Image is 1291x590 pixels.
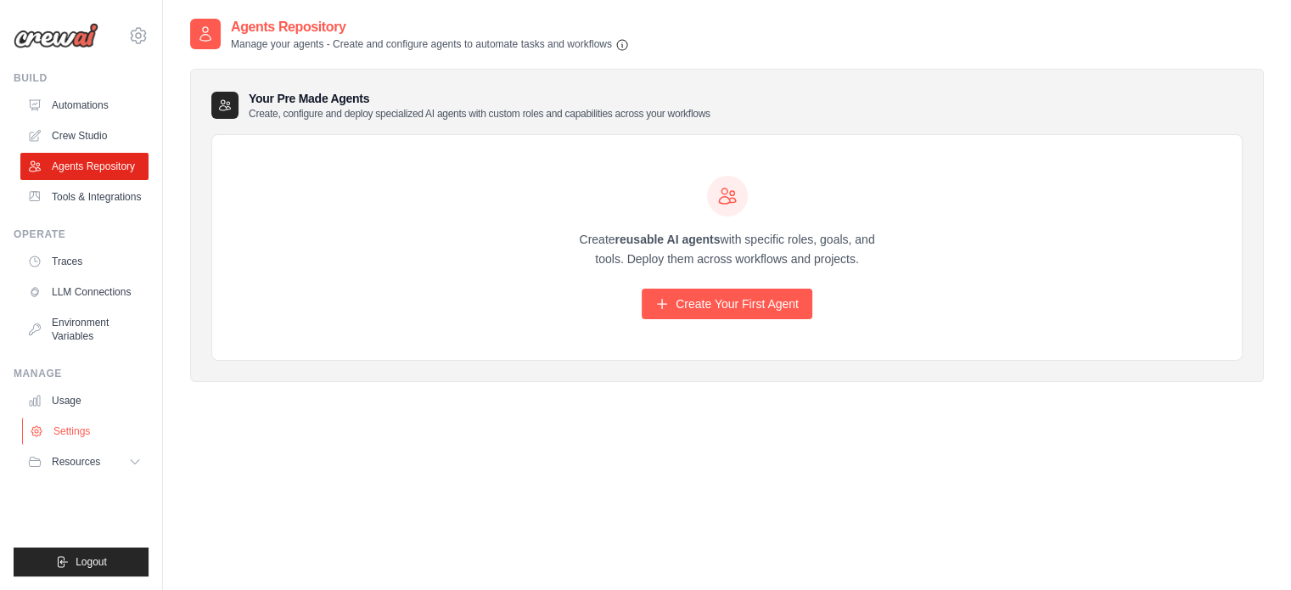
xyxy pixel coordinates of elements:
a: Tools & Integrations [20,183,149,211]
h2: Agents Repository [231,17,629,37]
a: Create Your First Agent [642,289,812,319]
p: Manage your agents - Create and configure agents to automate tasks and workflows [231,37,629,52]
a: Agents Repository [20,153,149,180]
a: Traces [20,248,149,275]
a: Automations [20,92,149,119]
a: Settings [22,418,150,445]
div: Manage [14,367,149,380]
strong: reusable AI agents [615,233,720,246]
div: Operate [14,228,149,241]
span: Resources [52,455,100,469]
a: Crew Studio [20,122,149,149]
p: Create with specific roles, goals, and tools. Deploy them across workflows and projects. [564,230,890,269]
h3: Your Pre Made Agents [249,90,710,121]
a: LLM Connections [20,278,149,306]
a: Usage [20,387,149,414]
div: Build [14,71,149,85]
button: Resources [20,448,149,475]
img: Logo [14,23,98,48]
span: Logout [76,555,107,569]
p: Create, configure and deploy specialized AI agents with custom roles and capabilities across your... [249,107,710,121]
button: Logout [14,548,149,576]
a: Environment Variables [20,309,149,350]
